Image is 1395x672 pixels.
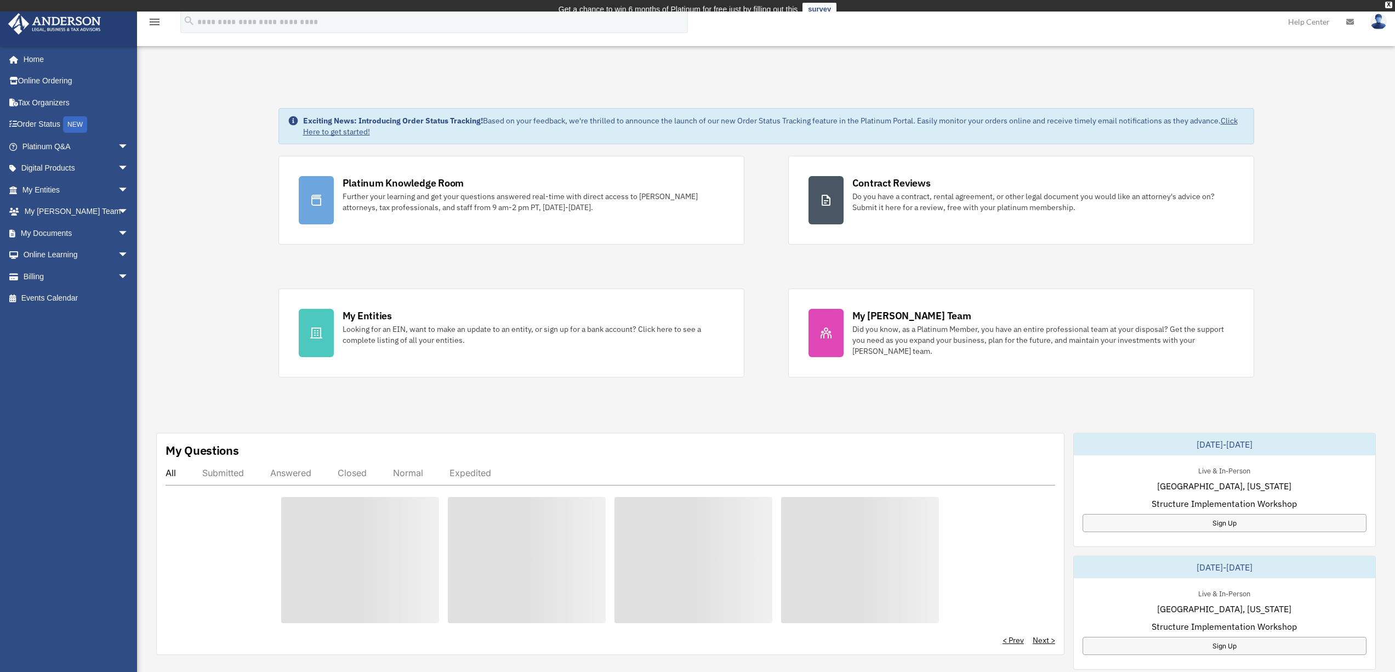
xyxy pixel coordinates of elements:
strong: Exciting News: Introducing Order Status Tracking! [303,116,483,126]
i: menu [148,15,161,29]
span: Structure Implementation Workshop [1152,620,1297,633]
span: [GEOGRAPHIC_DATA], [US_STATE] [1157,602,1291,615]
a: My Entitiesarrow_drop_down [8,179,145,201]
span: arrow_drop_down [118,135,140,158]
div: My Questions [166,442,239,459]
span: arrow_drop_down [118,222,140,245]
img: Anderson Advisors Platinum Portal [5,13,104,35]
div: Closed [338,467,367,478]
div: Further your learning and get your questions answered real-time with direct access to [PERSON_NAM... [343,191,724,213]
span: arrow_drop_down [118,266,140,288]
span: [GEOGRAPHIC_DATA], [US_STATE] [1157,479,1291,493]
div: Based on your feedback, we're thrilled to announce the launch of our new Order Status Tracking fe... [303,115,1245,137]
a: Online Learningarrow_drop_down [8,244,145,266]
a: Platinum Knowledge Room Further your learning and get your questions answered real-time with dire... [278,156,744,245]
a: < Prev [1003,635,1024,646]
a: Next > [1033,635,1055,646]
div: Submitted [202,467,244,478]
a: menu [148,19,161,29]
a: My Documentsarrow_drop_down [8,222,145,244]
div: Live & In-Person [1189,464,1259,476]
div: Contract Reviews [852,176,931,190]
a: Sign Up [1083,514,1366,532]
div: Did you know, as a Platinum Member, you have an entire professional team at your disposal? Get th... [852,324,1234,357]
a: Order StatusNEW [8,114,145,136]
a: Contract Reviews Do you have a contract, rental agreement, or other legal document you would like... [788,156,1254,245]
div: Normal [393,467,423,478]
div: Get a chance to win 6 months of Platinum for free just by filling out this [559,3,798,16]
a: My [PERSON_NAME] Teamarrow_drop_down [8,201,145,223]
a: Events Calendar [8,287,145,309]
a: Click Here to get started! [303,116,1238,137]
a: My [PERSON_NAME] Team Did you know, as a Platinum Member, you have an entire professional team at... [788,289,1254,377]
span: arrow_drop_down [118,179,140,201]
div: My [PERSON_NAME] Team [852,309,971,323]
div: Do you have a contract, rental agreement, or other legal document you would like an attorney's ad... [852,191,1234,213]
div: Live & In-Person [1189,587,1259,598]
div: [DATE]-[DATE] [1074,556,1375,578]
span: arrow_drop_down [118,244,140,267]
a: My Entities Looking for an EIN, want to make an update to an entity, or sign up for a bank accoun... [278,289,744,377]
a: survey [802,3,836,16]
span: arrow_drop_down [118,201,140,223]
div: Answered [270,467,311,478]
span: Structure Implementation Workshop [1152,497,1297,510]
a: Home [8,48,140,70]
div: NEW [63,116,87,133]
div: My Entities [343,309,392,323]
img: User Pic [1370,14,1387,30]
a: Tax Organizers [8,92,145,114]
a: Sign Up [1083,637,1366,655]
div: Platinum Knowledge Room [343,176,464,190]
div: Looking for an EIN, want to make an update to an entity, or sign up for a bank account? Click her... [343,324,724,346]
a: Digital Productsarrow_drop_down [8,157,145,179]
a: Platinum Q&Aarrow_drop_down [8,135,145,157]
a: Online Ordering [8,70,145,92]
div: Expedited [449,467,491,478]
a: Billingarrow_drop_down [8,266,145,287]
i: search [183,15,195,27]
div: [DATE]-[DATE] [1074,433,1375,455]
span: arrow_drop_down [118,157,140,180]
div: close [1385,2,1392,8]
div: All [166,467,176,478]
